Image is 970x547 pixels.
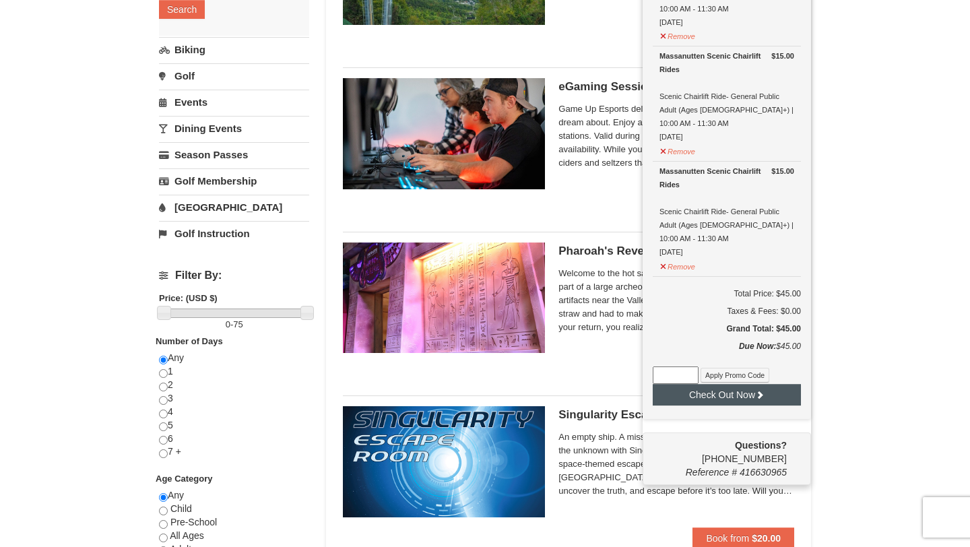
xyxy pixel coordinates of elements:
[343,243,545,353] img: 6619913-410-20a124c9.jpg
[771,49,794,63] strong: $15.00
[170,503,192,514] span: Child
[653,322,801,335] h5: Grand Total: $45.00
[170,517,217,527] span: Pre-School
[653,340,801,366] div: $45.00
[659,49,794,76] div: Massanutten Scenic Chairlift Rides
[558,245,794,258] h5: Pharoah's Revenge Escape Room- Military
[159,90,309,115] a: Events
[558,408,794,422] h5: Singularity Escape Room - Military
[159,168,309,193] a: Golf Membership
[170,530,204,541] span: All Ages
[558,102,794,170] span: Game Up Esports delivers an experience that gamers dream about. Enjoy an hour of game time at one...
[752,533,781,544] strong: $20.00
[653,439,787,464] span: [PHONE_NUMBER]
[343,406,545,517] img: 6619913-520-2f5f5301.jpg
[233,319,243,329] span: 75
[771,164,794,178] strong: $15.00
[739,342,776,351] strong: Due Now:
[558,267,794,334] span: Welcome to the hot sands of the Egyptian desert. You're part of a large archeological dig team th...
[659,164,794,259] div: Scenic Chairlift Ride- General Public Adult (Ages [DEMOGRAPHIC_DATA]+) | 10:00 AM - 11:30 AM [DATE]
[706,533,749,544] span: Book from
[659,49,794,143] div: Scenic Chairlift Ride- General Public Adult (Ages [DEMOGRAPHIC_DATA]+) | 10:00 AM - 11:30 AM [DATE]
[653,384,801,406] button: Check Out Now
[659,26,696,43] button: Remove
[653,304,801,318] div: Taxes & Fees: $0.00
[159,116,309,141] a: Dining Events
[159,37,309,62] a: Biking
[159,195,309,220] a: [GEOGRAPHIC_DATA]
[159,63,309,88] a: Golf
[659,164,794,191] div: Massanutten Scenic Chairlift Rides
[735,440,787,451] strong: Questions?
[159,269,309,282] h4: Filter By:
[686,467,737,478] span: Reference #
[159,293,218,303] strong: Price: (USD $)
[740,467,787,478] span: 416630965
[159,352,309,472] div: Any 1 2 3 4 5 6 7 +
[159,221,309,246] a: Golf Instruction
[159,318,309,331] label: -
[558,80,794,94] h5: eGaming Session Time
[653,287,801,300] h6: Total Price: $45.00
[156,336,223,346] strong: Number of Days
[659,257,696,273] button: Remove
[226,319,230,329] span: 0
[343,78,545,189] img: 19664770-34-0b975b5b.jpg
[558,430,794,498] span: An empty ship. A missing crew. A mysterious AI. Step into the unknown with Singularity, Massanutt...
[659,141,696,158] button: Remove
[156,474,213,484] strong: Age Category
[701,368,769,383] button: Apply Promo Code
[159,142,309,167] a: Season Passes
